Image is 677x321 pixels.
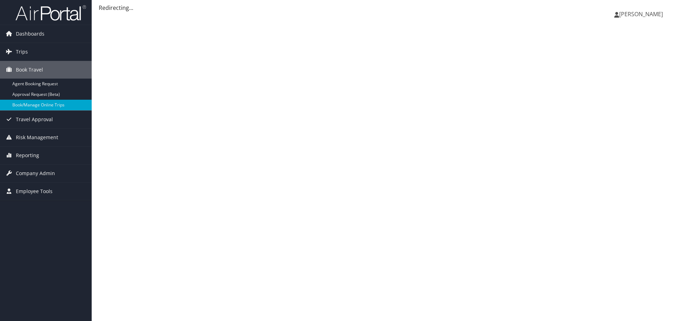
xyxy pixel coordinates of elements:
[16,183,53,200] span: Employee Tools
[16,147,39,164] span: Reporting
[16,43,28,61] span: Trips
[614,4,670,25] a: [PERSON_NAME]
[16,165,55,182] span: Company Admin
[16,111,53,128] span: Travel Approval
[16,61,43,79] span: Book Travel
[99,4,670,12] div: Redirecting...
[619,10,663,18] span: [PERSON_NAME]
[16,5,86,21] img: airportal-logo.png
[16,129,58,146] span: Risk Management
[16,25,44,43] span: Dashboards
